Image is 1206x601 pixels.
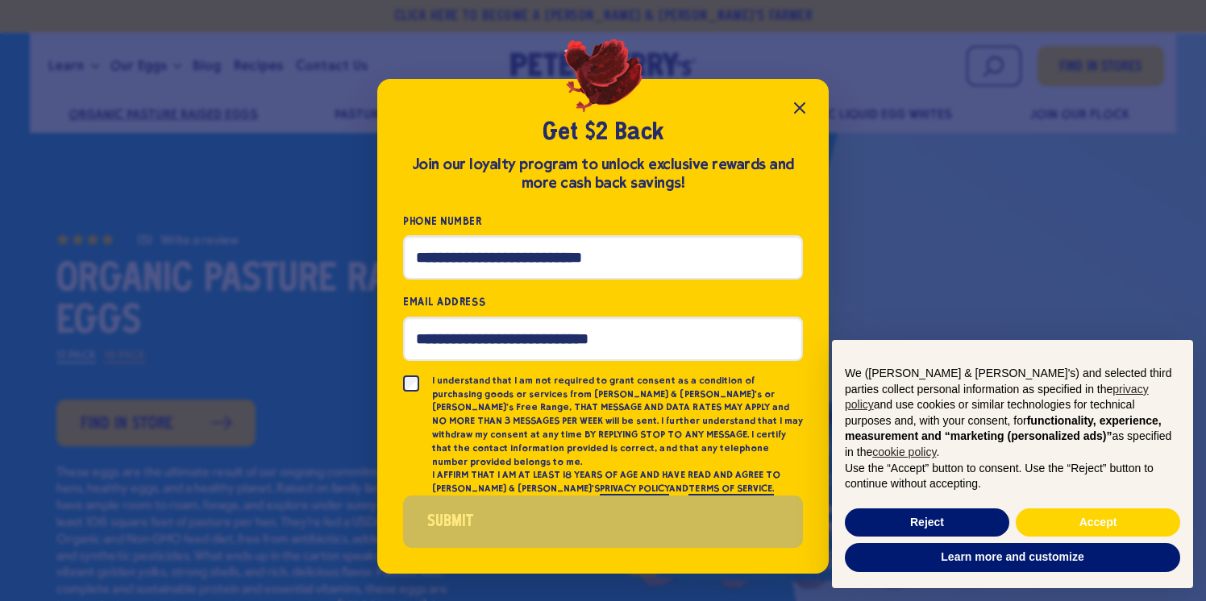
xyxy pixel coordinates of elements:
p: I AFFIRM THAT I AM AT LEAST 18 YEARS OF AGE AND HAVE READ AND AGREE TO [PERSON_NAME] & [PERSON_NA... [432,468,803,495]
button: Submit [403,495,803,548]
label: Phone Number [403,212,803,230]
h2: Get $2 Back [403,118,803,148]
input: I understand that I am not required to grant consent as a condition of purchasing goods or servic... [403,375,419,392]
button: Learn more and customize [845,543,1180,572]
a: TERMS OF SERVICE. [688,483,773,495]
button: Reject [845,508,1009,537]
button: Close popup [784,92,816,124]
p: I understand that I am not required to grant consent as a condition of purchasing goods or servic... [432,374,803,469]
div: Join our loyalty program to unlock exclusive rewards and more cash back savings! [403,155,803,193]
div: Notice [819,327,1206,601]
p: We ([PERSON_NAME] & [PERSON_NAME]'s) and selected third parties collect personal information as s... [845,366,1180,461]
p: Use the “Accept” button to consent. Use the “Reject” button to continue without accepting. [845,461,1180,492]
a: cookie policy [872,446,936,458]
a: PRIVACY POLICY [600,483,669,495]
label: Email Address [403,292,803,311]
button: Accept [1016,508,1180,537]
